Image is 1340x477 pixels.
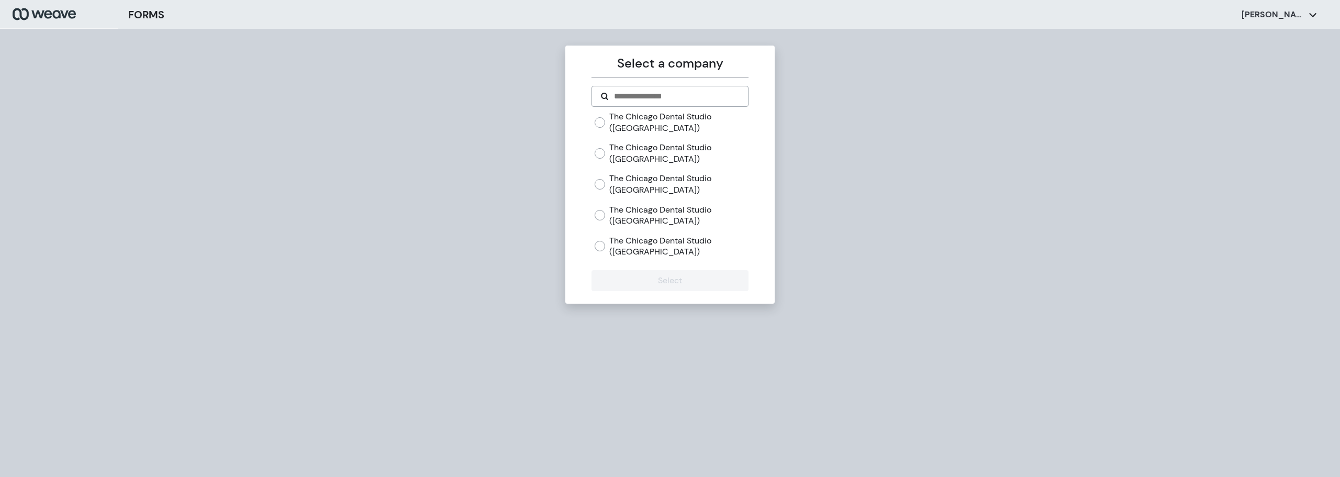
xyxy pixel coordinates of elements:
[128,7,164,23] h3: FORMS
[609,111,748,134] label: The Chicago Dental Studio ([GEOGRAPHIC_DATA])
[609,235,748,258] label: The Chicago Dental Studio ([GEOGRAPHIC_DATA])
[591,54,748,73] p: Select a company
[609,173,748,195] label: The Chicago Dental Studio ([GEOGRAPHIC_DATA])
[609,142,748,164] label: The Chicago Dental Studio ([GEOGRAPHIC_DATA])
[1242,9,1304,20] p: [PERSON_NAME]
[613,90,739,103] input: Search
[591,270,748,291] button: Select
[609,204,748,227] label: The Chicago Dental Studio ([GEOGRAPHIC_DATA])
